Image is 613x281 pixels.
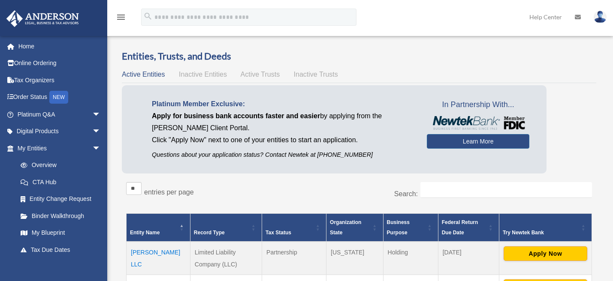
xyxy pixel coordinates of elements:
[130,230,160,236] span: Entity Name
[144,188,194,196] label: entries per page
[12,157,105,174] a: Overview
[438,242,499,275] td: [DATE]
[152,112,320,120] span: Apply for business bank accounts faster and easier
[262,242,326,275] td: Partnership
[504,246,587,261] button: Apply Now
[92,123,109,140] span: arrow_drop_down
[266,230,291,236] span: Tax Status
[127,214,190,242] th: Entity Name: Activate to invert sorting
[190,214,262,242] th: Record Type: Activate to sort
[116,12,126,22] i: menu
[499,214,592,242] th: Try Newtek Bank : Activate to sort
[92,106,109,123] span: arrow_drop_down
[6,55,114,72] a: Online Ordering
[179,71,227,78] span: Inactive Entities
[12,241,109,258] a: Tax Due Dates
[152,98,414,110] p: Platinum Member Exclusive:
[594,11,607,23] img: User Pic
[116,15,126,22] a: menu
[12,207,109,224] a: Binder Walkthrough
[12,191,109,208] a: Entity Change Request
[122,50,596,63] h3: Entities, Trusts, and Deeds
[387,219,410,236] span: Business Purpose
[143,12,153,21] i: search
[6,72,114,89] a: Tax Organizers
[49,91,68,104] div: NEW
[194,230,225,236] span: Record Type
[383,242,438,275] td: Holding
[127,242,190,275] td: [PERSON_NAME] LLC
[241,71,280,78] span: Active Trusts
[438,214,499,242] th: Federal Return Due Date: Activate to sort
[294,71,338,78] span: Inactive Trusts
[503,227,579,238] div: Try Newtek Bank
[431,116,525,130] img: NewtekBankLogoSM.png
[4,10,82,27] img: Anderson Advisors Platinum Portal
[152,149,414,160] p: Questions about your application status? Contact Newtek at [PHONE_NUMBER]
[383,214,438,242] th: Business Purpose: Activate to sort
[427,98,529,112] span: In Partnership With...
[6,140,109,157] a: My Entitiesarrow_drop_down
[262,214,326,242] th: Tax Status: Activate to sort
[326,242,383,275] td: [US_STATE]
[12,224,109,242] a: My Blueprint
[12,173,109,191] a: CTA Hub
[427,134,529,149] a: Learn More
[152,110,414,134] p: by applying from the [PERSON_NAME] Client Portal.
[6,123,114,140] a: Digital Productsarrow_drop_down
[6,38,114,55] a: Home
[92,140,109,157] span: arrow_drop_down
[122,71,165,78] span: Active Entities
[326,214,383,242] th: Organization State: Activate to sort
[394,190,418,197] label: Search:
[6,89,114,106] a: Order StatusNEW
[190,242,262,275] td: Limited Liability Company (LLC)
[6,106,114,123] a: Platinum Q&Aarrow_drop_down
[330,219,361,236] span: Organization State
[442,219,478,236] span: Federal Return Due Date
[152,134,414,146] p: Click "Apply Now" next to one of your entities to start an application.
